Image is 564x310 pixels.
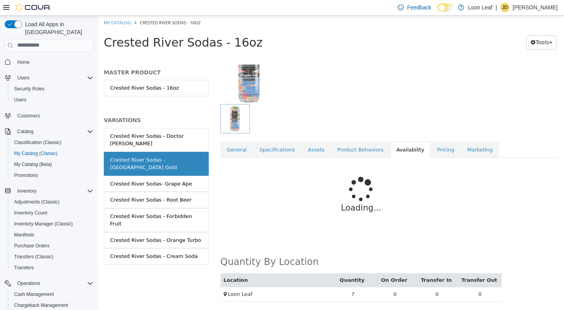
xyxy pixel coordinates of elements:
span: Security Roles [14,86,44,92]
a: Home [14,58,33,67]
button: Transfers [8,262,96,273]
div: Crested River Sodas - Forbidden Fruit [12,197,105,212]
button: Cash Management [8,289,96,300]
span: Security Roles [11,84,93,94]
span: Inventory Count [11,208,93,218]
div: Crested River Sodas - Orange Turbo [12,221,103,229]
button: Inventory Count [8,207,96,218]
div: Joelle Dalencar [500,3,510,12]
a: Security Roles [11,84,47,94]
span: Classification (Classic) [14,139,61,146]
h5: MASTER PRODUCT [6,53,111,60]
span: Home [17,59,30,65]
a: My Catalog (Classic) [11,149,61,158]
img: Cova [16,4,51,11]
button: My Catalog (Classic) [8,148,96,159]
span: My Catalog (Beta) [11,160,93,169]
button: Home [2,56,96,68]
span: Chargeback Management [14,302,68,308]
img: 150 [123,30,181,88]
a: Cash Management [11,290,57,299]
td: 0 [360,272,404,286]
button: Users [14,73,33,83]
button: Promotions [8,170,96,181]
p: [PERSON_NAME] [513,3,558,12]
a: Specifications [155,126,203,142]
a: On Order [283,261,311,267]
p: | [495,3,497,12]
button: Catalog [14,127,36,136]
h5: VARIATIONS [6,101,111,108]
span: My Catalog (Beta) [14,161,52,168]
span: My Catalog (Classic) [11,149,93,158]
a: Transfer In [323,261,355,267]
span: Purchase Orders [11,241,93,251]
a: Adjustments (Classic) [11,197,63,207]
span: Inventory Count [14,210,47,216]
a: Purchase Orders [11,241,53,251]
td: 0 [318,272,360,286]
div: Crested River Sodas - [GEOGRAPHIC_DATA] Gold [12,141,105,156]
span: Customers [17,113,40,119]
a: Transfers [11,263,37,272]
span: Purchase Orders [14,243,50,249]
span: Transfers [11,263,93,272]
div: Crested River Sodas - Doctor [PERSON_NAME] [12,117,105,132]
button: Adjustments (Classic) [8,196,96,207]
button: Operations [2,278,96,289]
span: Catalog [14,127,93,136]
span: Cash Management [14,291,54,297]
a: Crested River Sodas - 16oz [6,64,111,81]
button: Purchase Orders [8,240,96,251]
span: Promotions [14,172,38,178]
p: Loading... [146,186,381,199]
span: Transfers [14,265,34,271]
button: Location [126,261,152,269]
a: Transfers (Classic) [11,252,56,261]
button: Inventory Manager (Classic) [8,218,96,229]
a: My Catalog [6,4,33,10]
span: Users [14,73,93,83]
span: My Catalog (Classic) [14,150,58,157]
span: Crested River Sodas - 16oz [42,4,103,10]
a: Manifests [11,230,37,240]
span: Catalog [17,128,33,135]
span: Users [11,95,93,105]
button: Inventory [14,186,40,196]
span: Feedback [407,4,431,11]
a: Inventory Manager (Classic) [11,219,76,229]
span: Inventory Manager (Classic) [11,219,93,229]
button: Manifests [8,229,96,240]
a: Users [11,95,29,105]
span: Users [17,75,29,81]
button: Users [2,72,96,83]
span: Users [14,97,26,103]
span: Classification (Classic) [11,138,93,147]
span: Load All Apps in [GEOGRAPHIC_DATA] [22,20,93,36]
button: Customers [2,110,96,121]
a: Chargeback Management [11,301,71,310]
a: My Catalog (Beta) [11,160,55,169]
span: Promotions [11,171,93,180]
a: Marketing [363,126,401,142]
a: Inventory Count [11,208,51,218]
p: Loon Leaf [468,3,492,12]
span: Crested River Sodas - 16oz [6,20,164,34]
span: Inventory Manager (Classic) [14,221,73,227]
span: Transfers (Classic) [14,254,53,260]
span: Chargeback Management [11,301,93,310]
a: General [123,126,155,142]
a: Classification (Classic) [11,138,65,147]
td: 7 [234,272,276,286]
span: Loon Leaf [130,276,155,281]
button: Classification (Classic) [8,137,96,148]
button: Security Roles [8,83,96,94]
span: Cash Management [11,290,93,299]
button: Transfers (Classic) [8,251,96,262]
a: Pricing [333,126,363,142]
button: Inventory [2,186,96,196]
td: 0 [276,272,318,286]
a: Promotions [11,171,41,180]
span: Transfers (Classic) [11,252,93,261]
